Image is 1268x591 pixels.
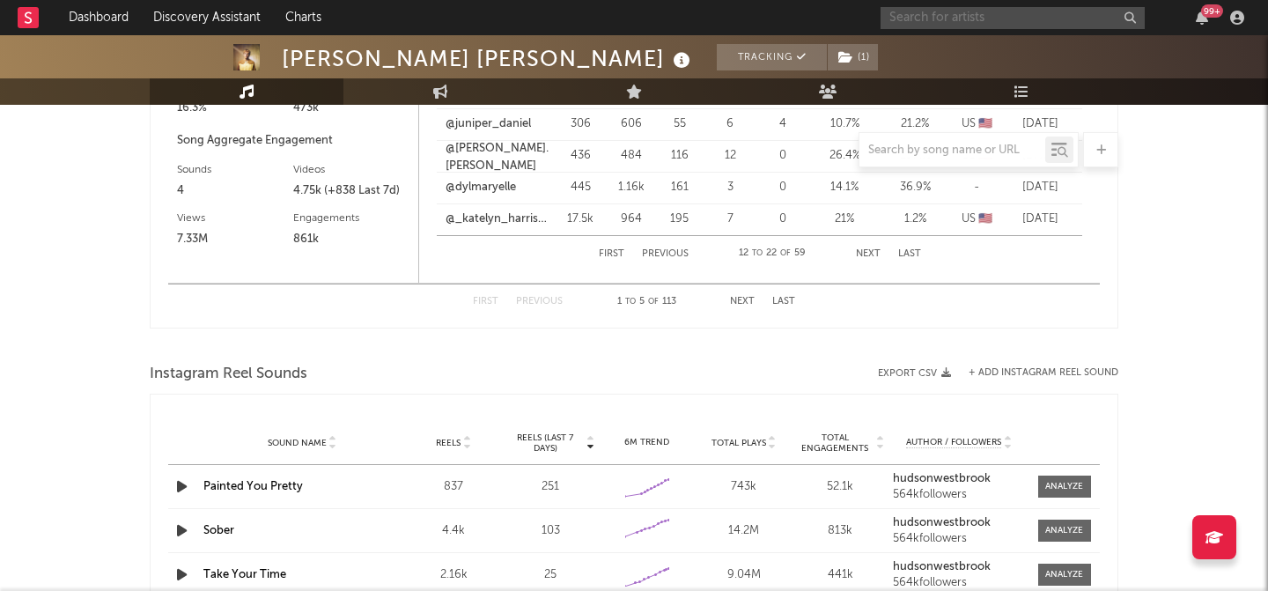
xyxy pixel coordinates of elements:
[856,249,881,259] button: Next
[506,522,594,540] div: 103
[446,211,549,228] a: @_katelyn_harrison_
[293,98,409,119] div: 473k
[177,98,293,119] div: 16.3%
[177,159,293,181] div: Sounds
[660,179,699,196] div: 161
[409,566,498,584] div: 2.16k
[446,179,516,196] a: @dylmaryelle
[955,211,999,228] div: US
[506,432,584,454] span: Reels (last 7 days)
[955,179,999,196] div: -
[282,44,695,73] div: [PERSON_NAME] [PERSON_NAME]
[730,297,755,307] button: Next
[1196,11,1208,25] button: 99+
[506,478,594,496] div: 251
[648,298,659,306] span: of
[150,364,307,385] span: Instagram Reel Sounds
[603,436,691,449] div: 6M Trend
[978,213,992,225] span: 🇺🇸
[268,438,327,448] span: Sound Name
[203,569,286,580] a: Take Your Time
[898,249,921,259] button: Last
[599,249,624,259] button: First
[814,179,875,196] div: 14.1 %
[711,438,766,448] span: Total Plays
[797,566,885,584] div: 441k
[611,211,651,228] div: 964
[797,432,874,454] span: Total Engagements
[717,44,827,70] button: Tracking
[409,478,498,496] div: 837
[814,211,875,228] div: 21 %
[436,438,461,448] span: Reels
[752,249,763,257] span: to
[177,229,293,250] div: 7.33M
[780,249,791,257] span: of
[177,208,293,229] div: Views
[881,7,1145,29] input: Search for artists
[969,368,1118,378] button: + Add Instagram Reel Sound
[177,130,409,151] div: Song Aggregate Engagement
[797,522,885,540] div: 813k
[951,368,1118,378] div: + Add Instagram Reel Sound
[797,478,885,496] div: 52.1k
[409,522,498,540] div: 4.4k
[893,561,991,573] strong: hudsonwestbrook
[884,211,946,228] div: 1.2 %
[761,211,805,228] div: 0
[203,525,234,536] a: Sober
[814,115,875,133] div: 10.7 %
[761,115,805,133] div: 4
[700,566,788,584] div: 9.04M
[660,211,699,228] div: 195
[660,115,699,133] div: 55
[878,368,951,379] button: Export CSV
[708,211,752,228] div: 7
[1007,179,1073,196] div: [DATE]
[893,561,1025,573] a: hudsonwestbrook
[1201,4,1223,18] div: 99 +
[772,297,795,307] button: Last
[611,115,651,133] div: 606
[1007,115,1073,133] div: [DATE]
[700,478,788,496] div: 743k
[293,181,409,202] div: 4.75k (+838 Last 7d)
[893,517,991,528] strong: hudsonwestbrook
[203,481,303,492] a: Painted You Pretty
[893,473,991,484] strong: hudsonwestbrook
[446,115,531,133] a: @juniper_daniel
[598,292,695,313] div: 1 5 113
[506,566,594,584] div: 25
[516,297,563,307] button: Previous
[978,118,992,129] span: 🇺🇸
[893,473,1025,485] a: hudsonwestbrook
[700,522,788,540] div: 14.2M
[884,179,946,196] div: 36.9 %
[761,179,805,196] div: 0
[884,115,946,133] div: 21.2 %
[708,115,752,133] div: 6
[893,517,1025,529] a: hudsonwestbrook
[893,533,1025,545] div: 564k followers
[177,181,293,202] div: 4
[893,577,1025,589] div: 564k followers
[724,243,821,264] div: 12 22 59
[625,298,636,306] span: to
[893,489,1025,501] div: 564k followers
[558,115,602,133] div: 306
[293,229,409,250] div: 861k
[473,297,498,307] button: First
[293,208,409,229] div: Engagements
[642,249,689,259] button: Previous
[859,144,1045,158] input: Search by song name or URL
[906,437,1001,448] span: Author / Followers
[828,44,878,70] button: (1)
[708,179,752,196] div: 3
[1007,211,1073,228] div: [DATE]
[955,115,999,133] div: US
[558,211,602,228] div: 17.5k
[293,159,409,181] div: Videos
[611,179,651,196] div: 1.16k
[558,179,602,196] div: 445
[827,44,879,70] span: ( 1 )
